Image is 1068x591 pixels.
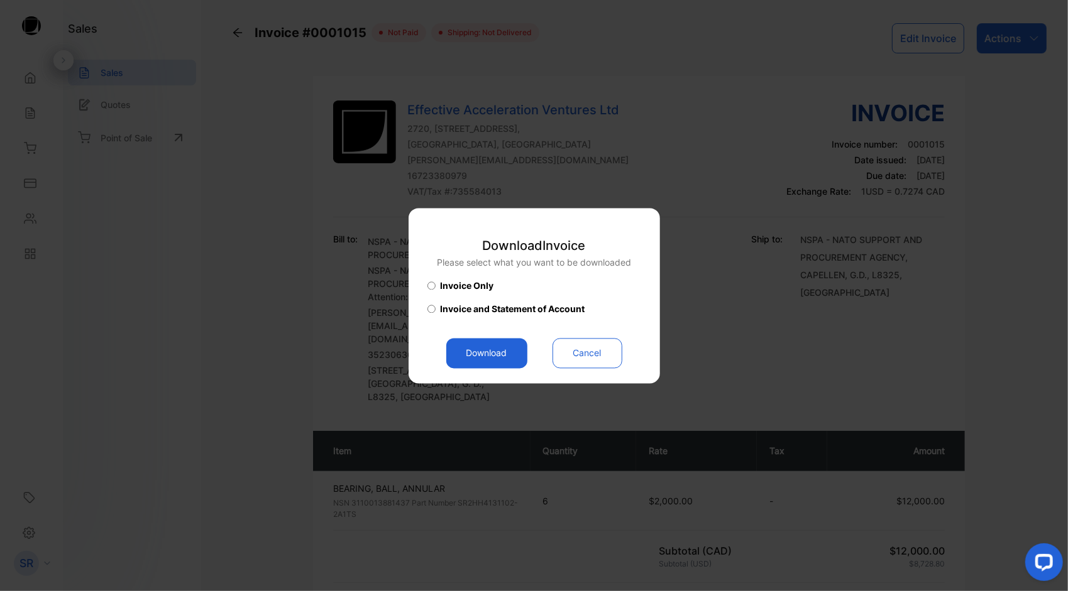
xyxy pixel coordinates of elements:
p: Download Invoice [437,236,631,255]
span: Invoice and Statement of Account [441,302,585,315]
p: Please select what you want to be downloaded [437,256,631,269]
button: Cancel [553,338,622,368]
span: Invoice Only [441,279,494,292]
button: Download [446,338,527,368]
iframe: LiveChat chat widget [1015,538,1068,591]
